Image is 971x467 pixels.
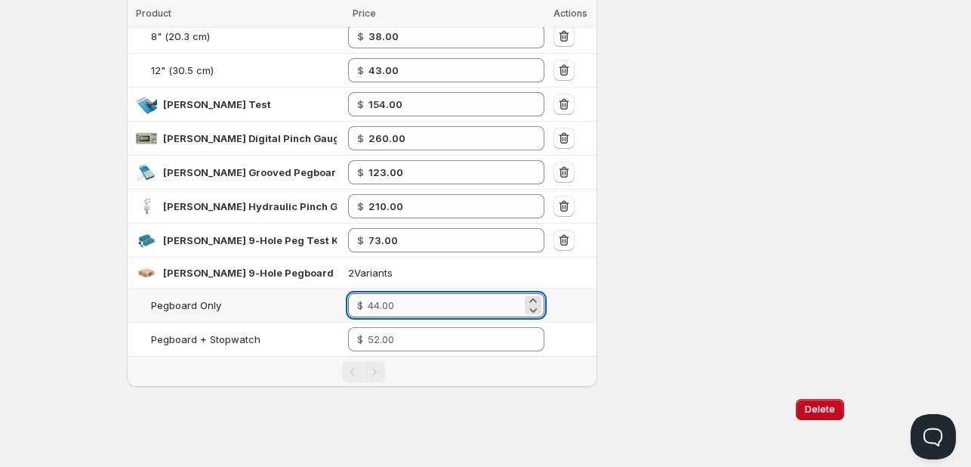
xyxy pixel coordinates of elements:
[368,194,522,218] input: 246.00
[163,265,334,280] div: Jamar Wooden 9-Hole Pegboard
[368,293,522,317] input: 44.00
[796,399,844,420] button: Delete
[357,132,364,144] strong: $
[151,63,214,78] div: 12" (30.5 cm)
[163,234,345,246] span: [PERSON_NAME] 9-Hole Peg Test Kit
[163,267,334,279] span: [PERSON_NAME] 9-Hole Pegboard
[163,233,337,248] div: Jamar 9-Hole Peg Test Kit
[163,166,343,178] span: [PERSON_NAME] Grooved Pegboard
[368,327,522,351] input: 52.00
[357,30,364,42] strong: $
[353,8,376,19] span: Price
[911,414,956,459] iframe: Help Scout Beacon - Open
[163,98,271,110] span: [PERSON_NAME] Test
[151,299,221,311] span: Pegboard Only
[344,258,549,289] td: 2 Variants
[357,299,363,311] span: $
[151,298,221,313] div: Pegboard Only
[357,166,364,178] strong: $
[151,64,214,76] span: 12" (30.5 cm)
[163,199,337,214] div: Jamar Hydraulic Pinch Gauge
[368,160,522,184] input: 140.00
[368,92,522,116] input: 185.00
[357,200,364,212] strong: $
[151,30,210,42] span: 8" (20.3 cm)
[357,64,364,76] strong: $
[163,97,271,112] div: Jamar Pegboard Test
[151,29,210,44] div: 8" (20.3 cm)
[357,333,363,345] span: $
[368,126,522,150] input: 300.00
[805,404,835,416] span: Delete
[163,132,346,144] span: [PERSON_NAME] Digital Pinch Gauge
[368,58,522,82] input: 49.00
[368,24,522,48] input: 45.00
[163,200,362,212] span: [PERSON_NAME] Hydraulic Pinch Gauge
[368,228,522,252] input: 85.00
[357,98,364,110] strong: $
[136,8,171,19] span: Product
[151,332,260,347] div: Pegboard + Stopwatch
[553,8,587,19] span: Actions
[151,333,260,345] span: Pegboard + Stopwatch
[127,356,597,387] nav: Pagination
[163,165,337,180] div: Jamar Grooved Pegboard
[163,131,337,146] div: Jamar Digital Pinch Gauge
[357,234,364,246] strong: $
